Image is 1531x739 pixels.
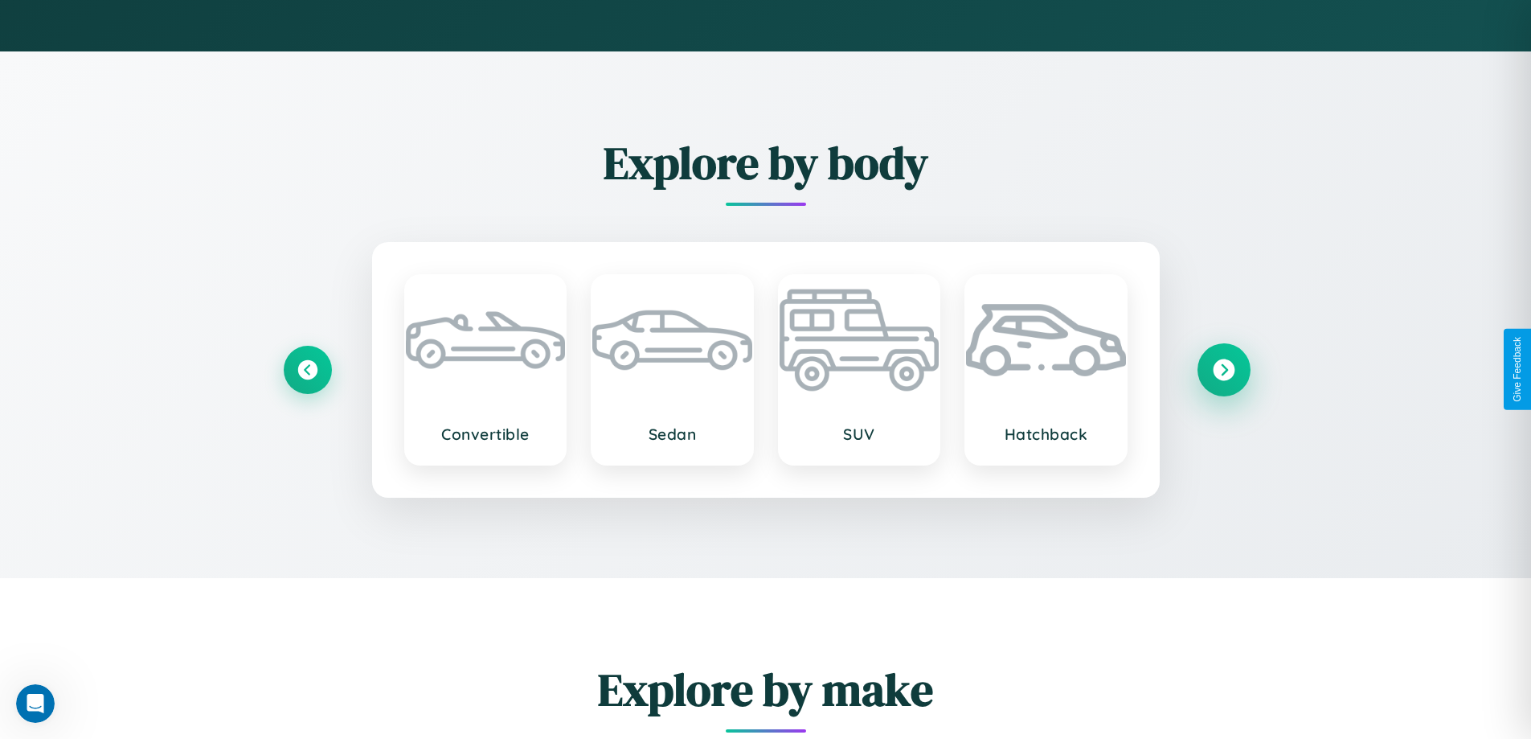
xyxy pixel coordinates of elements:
[796,425,923,444] h3: SUV
[608,425,736,444] h3: Sedan
[1512,337,1523,402] div: Give Feedback
[16,684,55,723] iframe: Intercom live chat
[422,425,550,444] h3: Convertible
[284,132,1248,194] h2: Explore by body
[284,659,1248,721] h2: Explore by make
[982,425,1110,444] h3: Hatchback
